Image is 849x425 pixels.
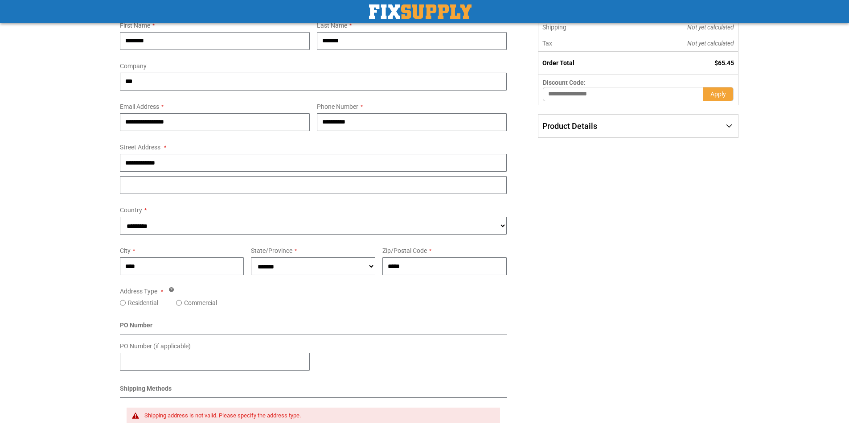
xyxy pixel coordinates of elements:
[542,121,597,131] span: Product Details
[120,144,160,151] span: Street Address
[120,206,142,214] span: Country
[128,298,158,307] label: Residential
[369,4,472,19] img: Fix Industrial Supply
[120,247,131,254] span: City
[703,87,734,101] button: Apply
[120,62,147,70] span: Company
[369,4,472,19] a: store logo
[543,79,586,86] span: Discount Code:
[144,412,492,419] div: Shipping address is not valid. Please specify the address type.
[120,22,150,29] span: First Name
[538,35,627,52] th: Tax
[120,342,191,350] span: PO Number (if applicable)
[120,384,507,398] div: Shipping Methods
[317,103,358,110] span: Phone Number
[120,288,157,295] span: Address Type
[120,103,159,110] span: Email Address
[382,247,427,254] span: Zip/Postal Code
[710,91,726,98] span: Apply
[317,22,347,29] span: Last Name
[687,24,734,31] span: Not yet calculated
[120,321,507,334] div: PO Number
[251,247,292,254] span: State/Province
[714,59,734,66] span: $65.45
[184,298,217,307] label: Commercial
[687,40,734,47] span: Not yet calculated
[542,59,574,66] strong: Order Total
[542,24,566,31] span: Shipping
